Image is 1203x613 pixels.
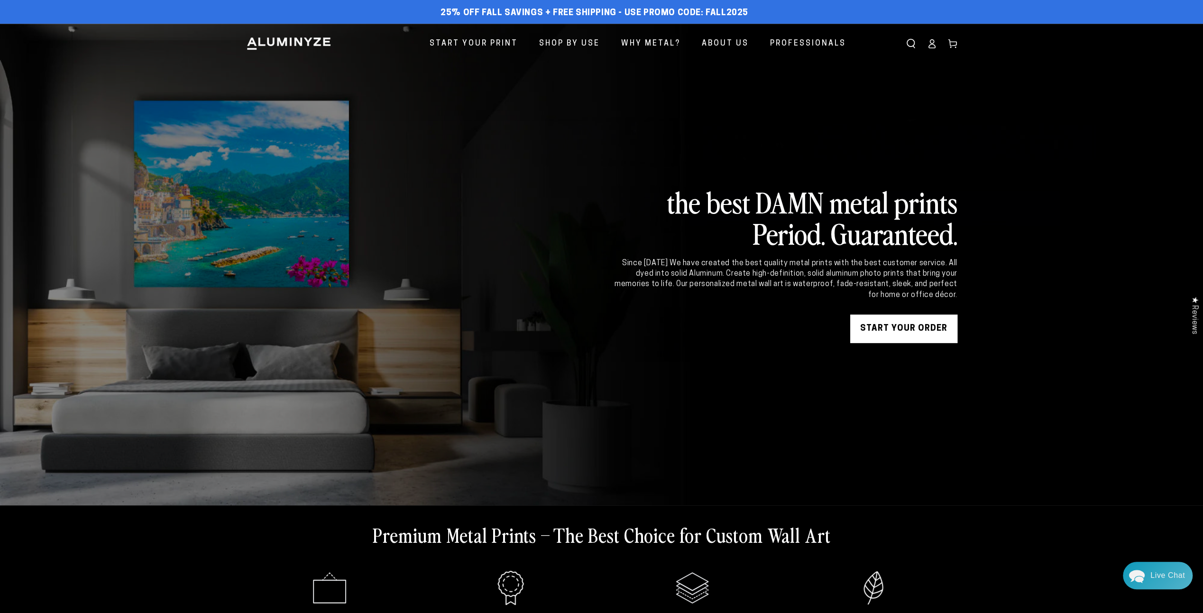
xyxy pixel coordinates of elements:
a: START YOUR Order [850,315,957,343]
div: Since [DATE] We have created the best quality metal prints with the best customer service. All dy... [613,258,957,301]
div: Contact Us Directly [1150,562,1185,589]
a: About Us [695,31,756,56]
span: About Us [702,37,749,51]
a: Start Your Print [422,31,525,56]
span: 25% off FALL Savings + Free Shipping - Use Promo Code: FALL2025 [441,8,748,19]
summary: Search our site [900,33,921,54]
span: Why Metal? [621,37,680,51]
span: Shop By Use [539,37,600,51]
h2: the best DAMN metal prints Period. Guaranteed. [613,186,957,249]
span: Start Your Print [430,37,518,51]
a: Shop By Use [532,31,607,56]
img: Aluminyze [246,37,331,51]
a: Why Metal? [614,31,688,56]
span: Professionals [770,37,846,51]
a: Professionals [763,31,853,56]
div: Chat widget toggle [1123,562,1193,589]
div: Click to open Judge.me floating reviews tab [1185,289,1203,342]
h2: Premium Metal Prints – The Best Choice for Custom Wall Art [373,522,831,547]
